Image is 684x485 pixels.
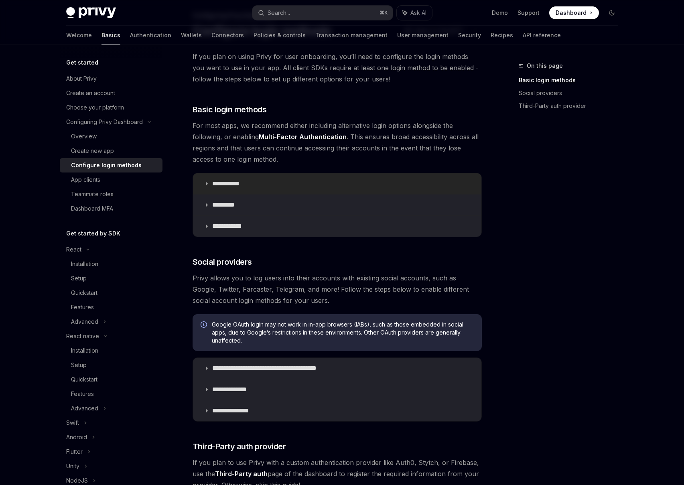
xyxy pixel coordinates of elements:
[193,104,267,115] span: Basic login methods
[60,129,162,144] a: Overview
[60,358,162,372] a: Setup
[71,259,98,269] div: Installation
[458,26,481,45] a: Security
[66,229,120,238] h5: Get started by SDK
[71,160,142,170] div: Configure login methods
[130,26,171,45] a: Authentication
[380,10,388,16] span: ⌘ K
[60,343,162,358] a: Installation
[71,346,98,355] div: Installation
[254,26,306,45] a: Policies & controls
[71,389,94,399] div: Features
[215,470,268,478] strong: Third-Party auth
[66,117,143,127] div: Configuring Privy Dashboard
[397,26,449,45] a: User management
[193,51,482,85] span: If you plan on using Privy for user onboarding, you’ll need to configure the login methods you wa...
[66,245,81,254] div: React
[259,133,347,141] a: Multi-Factor Authentication
[60,100,162,115] a: Choose your platform
[193,272,482,306] span: Privy allows you to log users into their accounts with existing social accounts, such as Google, ...
[523,26,561,45] a: API reference
[60,387,162,401] a: Features
[410,9,426,17] span: Ask AI
[201,321,209,329] svg: Info
[66,432,87,442] div: Android
[101,26,120,45] a: Basics
[60,187,162,201] a: Teammate roles
[71,146,114,156] div: Create new app
[519,87,625,99] a: Social providers
[519,74,625,87] a: Basic login methods
[66,103,124,112] div: Choose your platform
[518,9,540,17] a: Support
[60,271,162,286] a: Setup
[315,26,388,45] a: Transaction management
[71,204,113,213] div: Dashboard MFA
[71,360,87,370] div: Setup
[71,288,97,298] div: Quickstart
[193,441,286,452] span: Third-Party auth provider
[71,132,97,141] div: Overview
[71,175,100,185] div: App clients
[60,257,162,271] a: Installation
[66,74,97,83] div: About Privy
[71,189,114,199] div: Teammate roles
[252,6,393,20] button: Search...⌘K
[60,144,162,158] a: Create new app
[193,120,482,165] span: For most apps, we recommend either including alternative login options alongside the following, o...
[60,201,162,216] a: Dashboard MFA
[397,6,432,20] button: Ask AI
[193,256,252,268] span: Social providers
[66,88,115,98] div: Create an account
[60,172,162,187] a: App clients
[60,300,162,315] a: Features
[491,26,513,45] a: Recipes
[66,447,83,457] div: Flutter
[211,26,244,45] a: Connectors
[66,461,79,471] div: Unity
[527,61,563,71] span: On this page
[268,8,290,18] div: Search...
[71,375,97,384] div: Quickstart
[212,321,474,345] span: Google OAuth login may not work in in-app browsers (IABs), such as those embedded in social apps,...
[519,99,625,112] a: Third-Party auth provider
[71,302,94,312] div: Features
[556,9,587,17] span: Dashboard
[71,404,98,413] div: Advanced
[66,58,98,67] h5: Get started
[66,26,92,45] a: Welcome
[71,274,87,283] div: Setup
[60,71,162,86] a: About Privy
[66,418,79,428] div: Swift
[60,158,162,172] a: Configure login methods
[549,6,599,19] a: Dashboard
[605,6,618,19] button: Toggle dark mode
[181,26,202,45] a: Wallets
[71,317,98,327] div: Advanced
[66,7,116,18] img: dark logo
[60,86,162,100] a: Create an account
[60,286,162,300] a: Quickstart
[60,372,162,387] a: Quickstart
[492,9,508,17] a: Demo
[66,331,99,341] div: React native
